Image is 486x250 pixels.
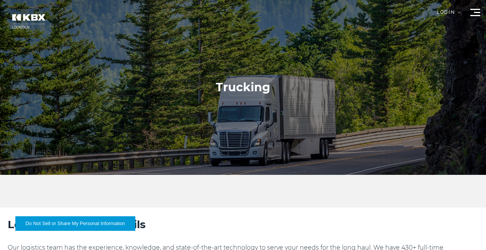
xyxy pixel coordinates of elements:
iframe: Chat Widget [448,213,486,250]
img: kbx logo [6,8,52,35]
h2: Let Us Tackle the Details [8,217,478,232]
h1: Trucking [216,80,270,95]
button: Do Not Sell or Share My Personal Information [15,216,135,231]
div: Log in [437,10,461,20]
img: arrow [458,12,461,13]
